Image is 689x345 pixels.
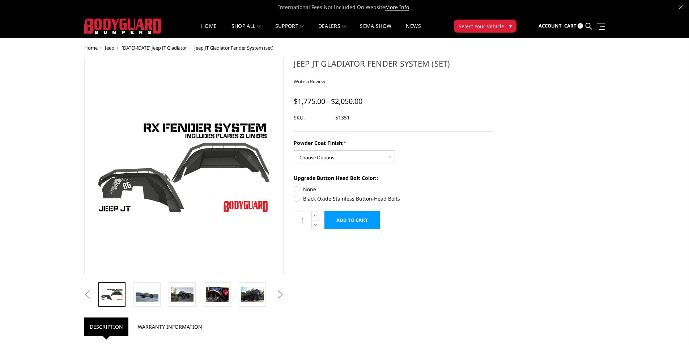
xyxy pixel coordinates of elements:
a: Home [84,45,98,51]
img: Jeep JT Gladiator Fender System (set) [101,288,123,301]
span: Cart [564,22,577,29]
a: Cart 0 [564,16,583,36]
dd: 51351 [335,111,350,124]
a: Support [275,24,304,38]
a: Jeep JT Gladiator Fender System (set) [84,58,284,275]
label: None [294,185,493,193]
a: Home [201,24,217,38]
img: Jeep JT Gladiator Fender System (set) [206,287,229,302]
dt: SKU: [294,111,330,124]
label: Black Oxide Stainless Button-Head Bolts [294,195,493,202]
a: SEMA Show [360,24,391,38]
span: 0 [578,23,583,29]
img: BODYGUARD BUMPERS [84,18,162,34]
iframe: Chat Widget [653,310,689,345]
img: Jeep JT Gladiator Fender System (set) [171,287,193,302]
img: Jeep JT Gladiator Fender System (set) [241,287,264,302]
a: Dealers [318,24,346,38]
span: $1,775.00 - $2,050.00 [294,96,362,106]
h1: Jeep JT Gladiator Fender System (set) [294,58,493,74]
span: Jeep JT Gladiator Fender System (set) [194,45,273,51]
a: Description [84,317,128,336]
span: ▾ [509,22,512,30]
img: Jeep JT Gladiator Fender System (set) [136,287,158,302]
button: Previous [82,289,93,300]
a: Account [539,16,562,36]
a: shop all [231,24,261,38]
a: Write a Review [294,78,325,85]
a: News [406,24,421,38]
a: More Info [385,4,409,11]
a: Warranty Information [132,317,208,336]
a: [DATE]-[DATE] Jeep JT Gladiator [122,45,187,51]
span: Select Your Vehicle [459,22,504,30]
label: Powder Coat Finish: [294,139,493,147]
a: Jeep [105,45,114,51]
button: Next [275,289,285,300]
span: Account [539,22,562,29]
input: Add to Cart [324,211,380,229]
label: Upgrade Button Head Bolt Color:: [294,174,493,182]
button: Select Your Vehicle [454,20,516,33]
